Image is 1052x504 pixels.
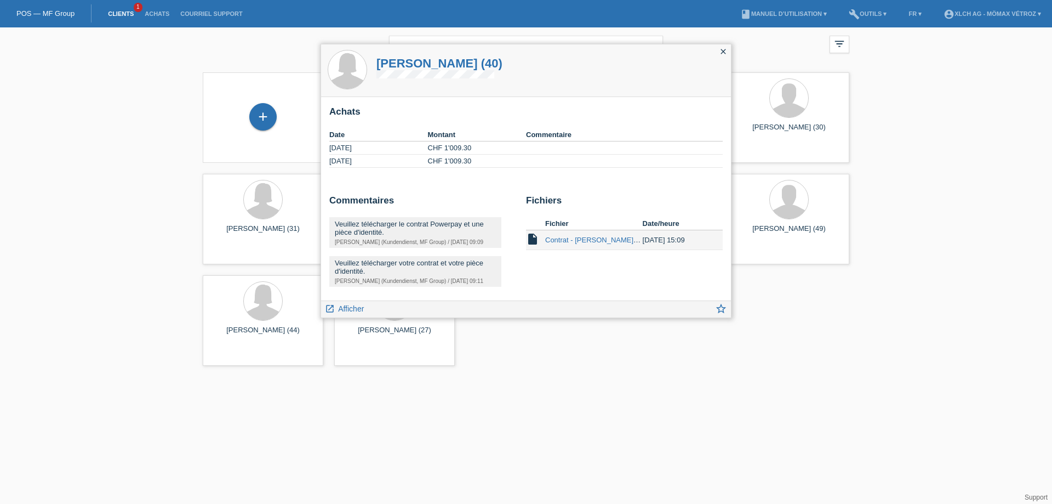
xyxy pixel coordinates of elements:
[428,141,527,155] td: CHF 1'009.30
[545,217,643,230] th: Fichier
[428,155,527,168] td: CHF 1'009.30
[526,195,723,212] h2: Fichiers
[944,9,954,20] i: account_circle
[938,10,1047,17] a: account_circleXLCH AG - Mömax Vétroz ▾
[335,220,496,236] div: Veuillez télécharger le contrat Powerpay et une pièce d'identité.
[175,10,248,17] a: Courriel Support
[1025,494,1048,501] a: Support
[250,107,276,126] div: Enregistrer le client
[526,128,723,141] th: Commentaire
[526,233,539,246] i: insert_drive_file
[335,259,496,275] div: Veuillez télécharger votre contrat et votre pièce d'identité.
[338,304,364,313] span: Afficher
[737,224,841,242] div: [PERSON_NAME] (49)
[325,304,335,314] i: launch
[545,236,645,244] a: Contrat - [PERSON_NAME].pdf
[643,217,707,230] th: Date/heure
[329,155,428,168] td: [DATE]
[843,10,892,17] a: buildOutils ▾
[715,304,727,318] a: star_border
[643,230,707,250] td: [DATE] 15:09
[134,3,142,12] span: 1
[139,10,175,17] a: Achats
[16,9,75,18] a: POS — MF Group
[719,47,728,56] i: close
[329,141,428,155] td: [DATE]
[737,123,841,140] div: [PERSON_NAME] (30)
[833,38,845,50] i: filter_list
[904,10,928,17] a: FR ▾
[329,106,723,123] h2: Achats
[428,128,527,141] th: Montant
[389,36,663,61] input: Recherche...
[325,301,364,315] a: launch Afficher
[102,10,139,17] a: Clients
[740,9,751,20] i: book
[335,239,496,245] div: [PERSON_NAME] (Kundendienst, MF Group) / [DATE] 09:09
[849,9,860,20] i: build
[329,195,518,212] h2: Commentaires
[376,56,502,70] a: [PERSON_NAME] (40)
[343,326,446,343] div: [PERSON_NAME] (27)
[211,224,315,242] div: [PERSON_NAME] (31)
[715,303,727,315] i: star_border
[335,278,496,284] div: [PERSON_NAME] (Kundendienst, MF Group) / [DATE] 09:11
[735,10,832,17] a: bookManuel d’utilisation ▾
[211,326,315,343] div: [PERSON_NAME] (44)
[329,128,428,141] th: Date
